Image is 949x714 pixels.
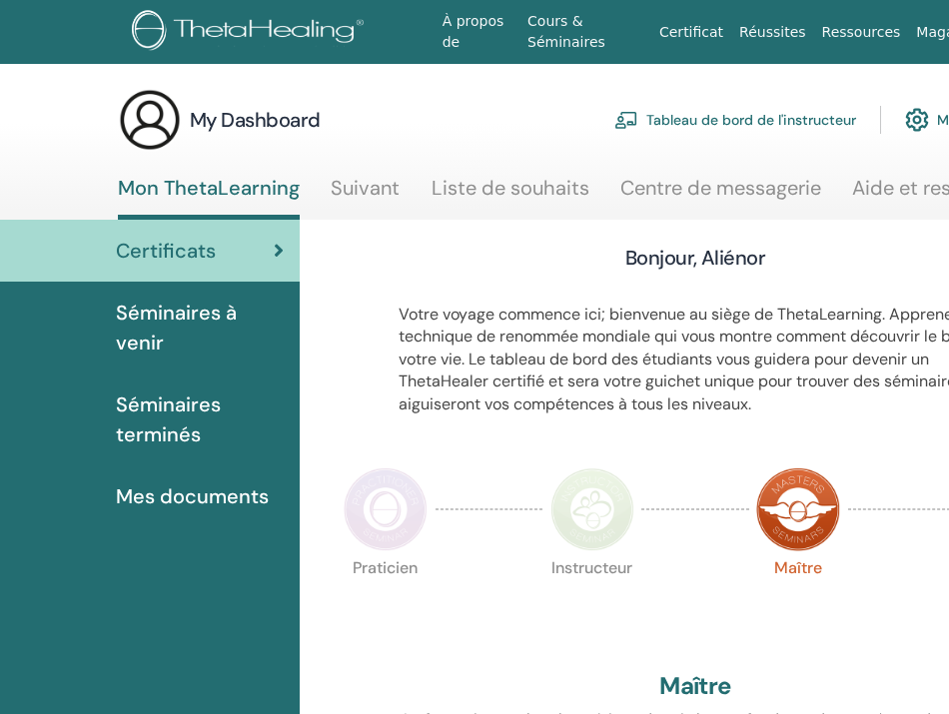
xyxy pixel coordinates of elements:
[814,14,909,51] a: Ressources
[432,176,589,215] a: Liste de souhaits
[331,176,400,215] a: Suivant
[651,14,731,51] a: Certificat
[625,244,765,272] h3: Bonjour, Aliénor
[116,236,216,266] span: Certificats
[731,14,813,51] a: Réussites
[756,467,840,551] img: Master
[116,298,284,357] span: Séminaires à venir
[614,111,638,129] img: chalkboard-teacher.svg
[756,560,840,644] p: Maître
[116,481,269,511] span: Mes documents
[659,672,730,701] h2: Maître
[118,88,182,152] img: generic-user-icon.jpg
[344,560,428,644] p: Praticien
[344,467,428,551] img: Practitioner
[905,103,929,137] img: cog.svg
[435,3,519,61] a: À propos de
[190,106,321,134] h3: My Dashboard
[116,389,284,449] span: Séminaires terminés
[519,3,651,61] a: Cours & Séminaires
[620,176,821,215] a: Centre de messagerie
[550,560,634,644] p: Instructeur
[118,176,300,220] a: Mon ThetaLearning
[132,10,371,55] img: logo.png
[614,98,856,142] a: Tableau de bord de l'instructeur
[550,467,634,551] img: Instructor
